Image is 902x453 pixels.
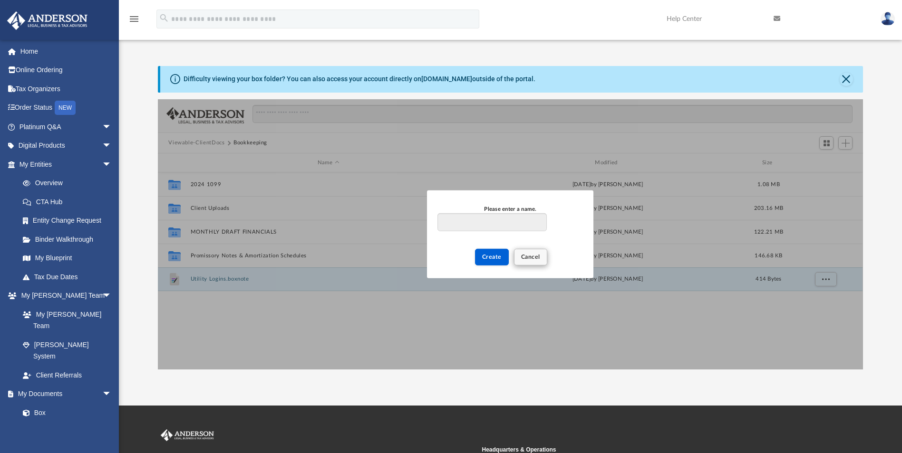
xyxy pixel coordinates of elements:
[7,61,126,80] a: Online Ordering
[13,403,116,422] a: Box
[437,205,583,213] div: Please enter a name.
[13,267,126,286] a: Tax Due Dates
[13,305,116,335] a: My [PERSON_NAME] Team
[840,73,853,86] button: Close
[55,101,76,115] div: NEW
[159,13,169,23] i: search
[184,74,535,84] div: Difficulty viewing your box folder? You can also access your account directly on outside of the p...
[7,286,121,305] a: My [PERSON_NAME] Teamarrow_drop_down
[13,174,126,193] a: Overview
[427,190,593,278] div: New Folder
[13,211,126,230] a: Entity Change Request
[128,18,140,25] a: menu
[482,254,502,260] span: Create
[13,192,126,211] a: CTA Hub
[475,249,509,265] button: Create
[102,155,121,174] span: arrow_drop_down
[102,385,121,404] span: arrow_drop_down
[102,286,121,306] span: arrow_drop_down
[7,385,121,404] a: My Documentsarrow_drop_down
[102,117,121,137] span: arrow_drop_down
[7,136,126,155] a: Digital Productsarrow_drop_down
[102,136,121,156] span: arrow_drop_down
[159,429,216,442] img: Anderson Advisors Platinum Portal
[4,11,90,30] img: Anderson Advisors Platinum Portal
[7,79,126,98] a: Tax Organizers
[13,366,121,385] a: Client Referrals
[514,249,547,265] button: Cancel
[13,249,121,268] a: My Blueprint
[128,13,140,25] i: menu
[881,12,895,26] img: User Pic
[13,335,121,366] a: [PERSON_NAME] System
[7,42,126,61] a: Home
[7,98,126,118] a: Order StatusNEW
[521,254,540,260] span: Cancel
[7,117,126,136] a: Platinum Q&Aarrow_drop_down
[421,75,472,83] a: [DOMAIN_NAME]
[437,213,546,231] input: Please enter a name.
[7,155,126,174] a: My Entitiesarrow_drop_down
[13,230,126,249] a: Binder Walkthrough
